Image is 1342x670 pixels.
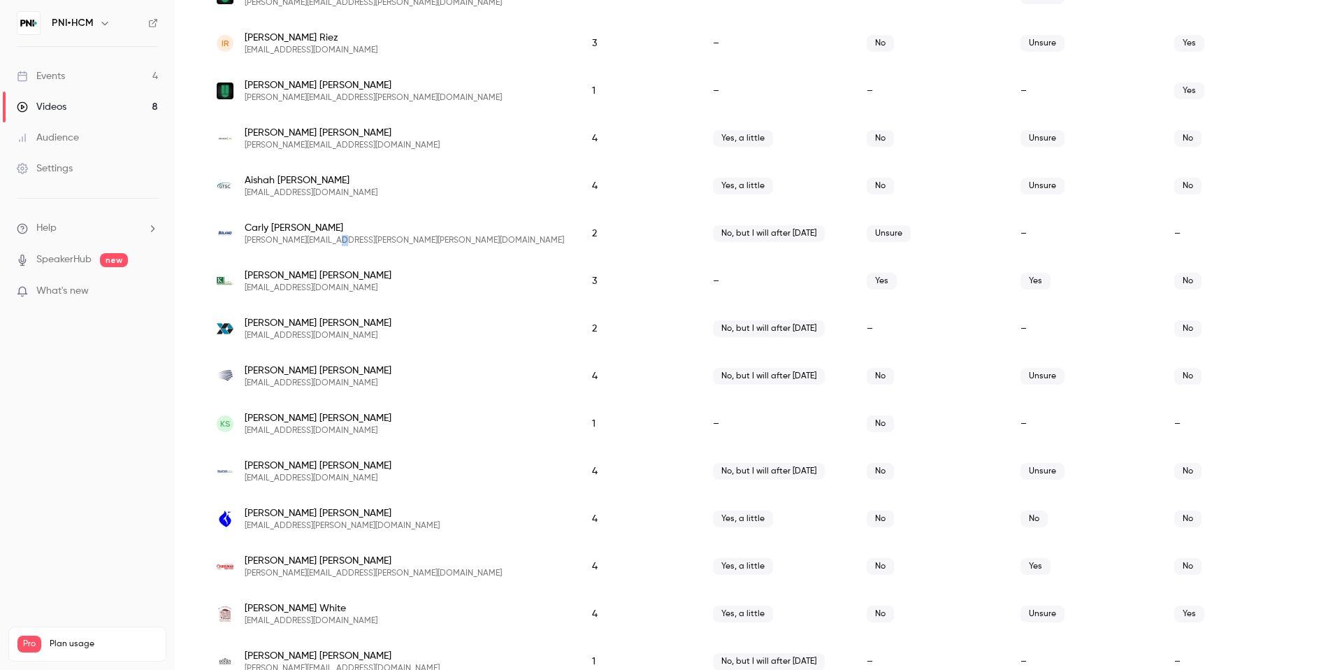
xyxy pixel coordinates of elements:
[713,463,825,480] span: No, but I will after [DATE]
[217,368,233,385] img: cst-cpa.com
[52,16,94,30] h6: PNI•HCM
[867,130,894,147] span: No
[217,83,233,99] img: bankwithunited.com
[245,269,391,283] span: [PERSON_NAME] [PERSON_NAME]
[578,257,699,305] div: 3
[245,92,502,104] span: [PERSON_NAME][EMAIL_ADDRESS][PERSON_NAME][DOMAIN_NAME]
[203,352,1314,400] div: asimpson@cst-cpa.com
[1174,130,1202,147] span: No
[217,178,233,194] img: gtsc.com
[713,653,825,670] span: No, but I will after [DATE]
[245,173,377,187] span: Aishah [PERSON_NAME]
[50,639,157,650] span: Plan usage
[713,368,825,385] span: No, but I will after [DATE]
[17,100,66,114] div: Videos
[867,511,894,527] span: No
[1006,400,1160,448] div: –
[203,305,1314,352] div: cscouten@fisheye.net
[203,115,1314,162] div: emilyr@ariumae.com
[578,115,699,162] div: 4
[245,601,377,615] span: [PERSON_NAME] White
[245,330,391,341] span: [EMAIL_ADDRESS][DOMAIN_NAME]
[203,20,1314,67] div: iriez@dceoms.com
[1006,67,1160,115] div: –
[245,506,440,520] span: [PERSON_NAME] [PERSON_NAME]
[17,636,41,653] span: Pro
[713,225,825,242] span: No, but I will after [DATE]
[713,130,773,147] span: Yes, a little
[1020,130,1065,147] span: Unsure
[245,45,377,56] span: [EMAIL_ADDRESS][DOMAIN_NAME]
[245,31,377,45] span: [PERSON_NAME] Riez
[245,140,440,151] span: [PERSON_NAME][EMAIL_ADDRESS][DOMAIN_NAME]
[1174,273,1202,290] span: No
[1174,83,1204,99] span: Yes
[1020,558,1051,575] span: Yes
[1174,35,1204,52] span: Yes
[203,257,1314,305] div: tschultz@kmea.net
[1020,273,1051,290] span: Yes
[578,162,699,210] div: 4
[1006,210,1160,257] div: –
[245,459,391,473] span: [PERSON_NAME] [PERSON_NAME]
[1160,210,1314,257] div: –
[1020,178,1065,194] span: Unsure
[245,473,391,484] span: [EMAIL_ADDRESS][DOMAIN_NAME]
[17,69,65,83] div: Events
[1174,463,1202,480] span: No
[141,285,158,298] iframe: Noticeable Trigger
[699,400,853,448] div: –
[867,463,894,480] span: No
[699,20,853,67] div: –
[245,649,440,663] span: [PERSON_NAME] [PERSON_NAME]
[36,284,89,299] span: What's new
[578,448,699,495] div: 4
[1174,558,1202,575] span: No
[217,463,233,480] img: bluepathlabs.com
[245,316,391,330] span: [PERSON_NAME] [PERSON_NAME]
[217,273,233,290] img: kmea.net
[17,131,79,145] div: Audience
[17,162,73,176] div: Settings
[578,590,699,638] div: 4
[203,210,1314,257] div: carly.schamber@boland.com
[1174,511,1202,527] span: No
[867,606,894,622] span: No
[1020,511,1048,527] span: No
[713,178,773,194] span: Yes, a little
[36,252,92,267] a: SpeakerHub
[203,67,1314,115] div: michele.rippe@bankwithunited.com
[578,210,699,257] div: 2
[217,320,233,337] img: fisheye.net
[699,67,853,115] div: –
[578,67,699,115] div: 1
[1006,305,1160,352] div: –
[203,162,1314,210] div: aryan@gtsc.com
[245,411,391,425] span: [PERSON_NAME] [PERSON_NAME]
[1174,320,1202,337] span: No
[203,590,1314,638] div: warrenw@stambros.org
[203,400,1314,448] div: ksmith@jimcolemanauto.com
[220,418,231,430] span: KS
[867,35,894,52] span: No
[867,368,894,385] span: No
[867,415,894,432] span: No
[1020,368,1065,385] span: Unsure
[222,37,229,50] span: IR
[699,257,853,305] div: –
[245,378,391,389] span: [EMAIL_ADDRESS][DOMAIN_NAME]
[17,12,40,34] img: PNI•HCM
[245,425,391,436] span: [EMAIL_ADDRESS][DOMAIN_NAME]
[217,653,233,670] img: docksoysterhouse.com
[578,495,699,543] div: 4
[245,520,440,532] span: [EMAIL_ADDRESS][PERSON_NAME][DOMAIN_NAME]
[203,495,1314,543] div: tsuski@fiore-ind.com
[578,20,699,67] div: 3
[713,320,825,337] span: No, but I will after [DATE]
[1020,463,1065,480] span: Unsure
[245,78,502,92] span: [PERSON_NAME] [PERSON_NAME]
[1160,400,1314,448] div: –
[867,273,897,290] span: Yes
[1020,606,1065,622] span: Unsure
[1174,368,1202,385] span: No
